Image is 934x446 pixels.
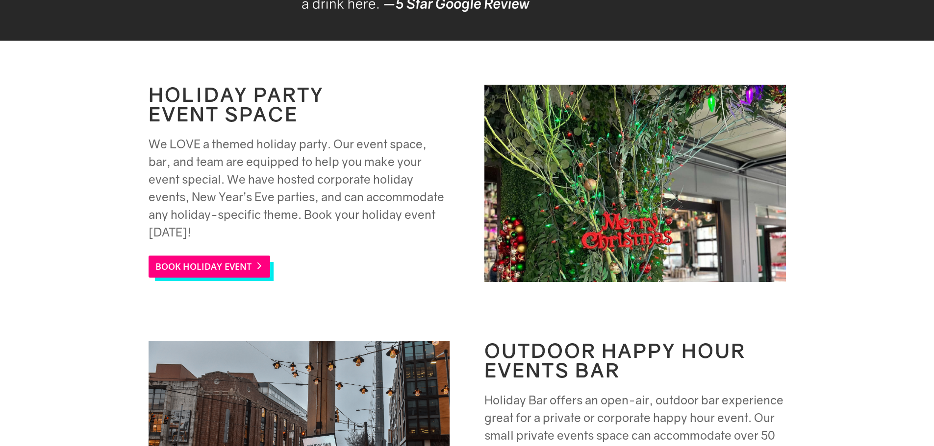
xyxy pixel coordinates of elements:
img: Holiday-Christmas-Party-Edited [484,85,785,282]
span: HOLIDAY PARTY [149,83,324,106]
span: EVENT SPACE [149,102,298,126]
span: OUTDOOR HAPPY HOUR EVENTS BAR [484,339,746,382]
a: BOOK HOLIDAY EVENT [149,256,271,278]
span: We LOVE a themed holiday party. Our event space, bar, and team are equipped to help you make your... [149,137,444,239]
